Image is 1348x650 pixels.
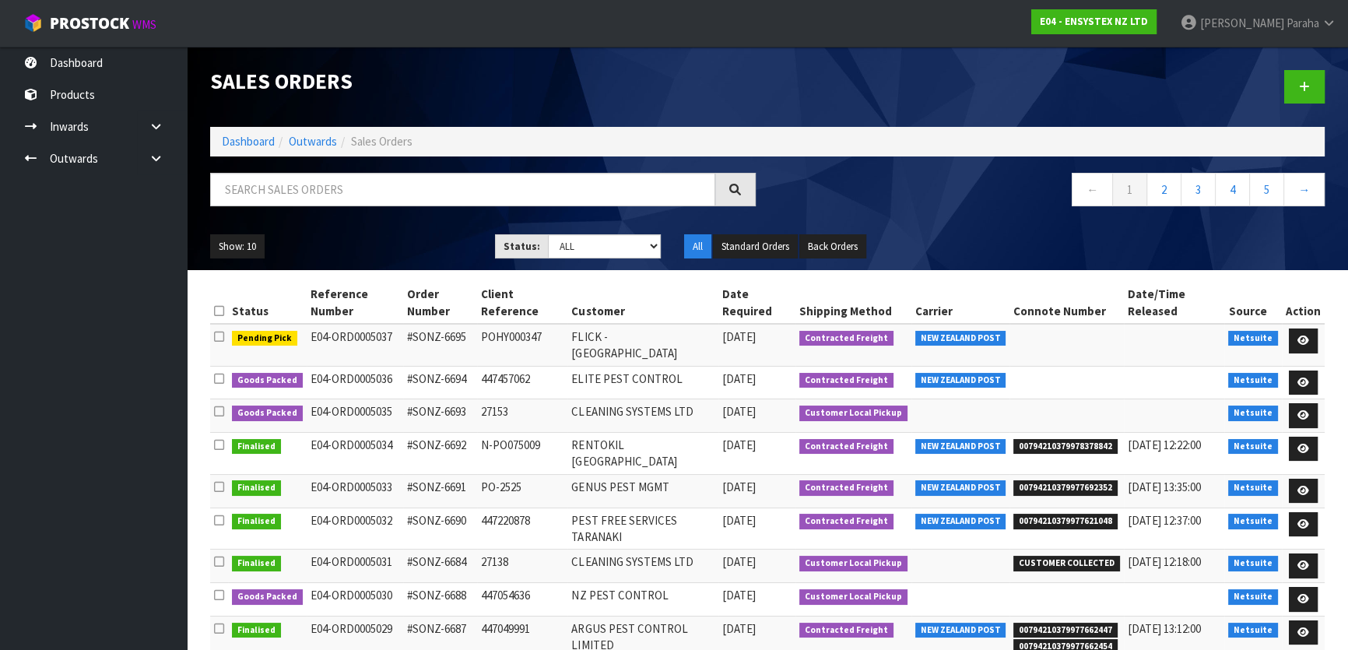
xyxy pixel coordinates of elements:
[232,589,303,605] span: Goods Packed
[403,282,477,324] th: Order Number
[1072,173,1113,206] a: ←
[1228,439,1278,455] span: Netsuite
[799,514,893,529] span: Contracted Freight
[915,439,1006,455] span: NEW ZEALAND POST
[1128,554,1201,569] span: [DATE] 12:18:00
[1040,15,1148,28] strong: E04 - ENSYSTEX NZ LTD
[1228,480,1278,496] span: Netsuite
[722,404,756,419] span: [DATE]
[567,399,718,433] td: CLEANING SYSTEMS LTD
[210,173,715,206] input: Search sales orders
[307,432,404,474] td: E04-ORD0005034
[1224,282,1282,324] th: Source
[403,366,477,399] td: #SONZ-6694
[403,399,477,433] td: #SONZ-6693
[1287,16,1319,30] span: Paraha
[915,331,1006,346] span: NEW ZEALAND POST
[795,282,911,324] th: Shipping Method
[477,366,567,399] td: 447457062
[210,234,265,259] button: Show: 10
[307,550,404,583] td: E04-ORD0005031
[567,324,718,366] td: FLICK - [GEOGRAPHIC_DATA]
[1228,373,1278,388] span: Netsuite
[722,554,756,569] span: [DATE]
[232,556,281,571] span: Finalised
[307,508,404,550] td: E04-ORD0005032
[1283,173,1325,206] a: →
[722,437,756,452] span: [DATE]
[222,134,275,149] a: Dashboard
[1249,173,1284,206] a: 5
[799,480,893,496] span: Contracted Freight
[799,406,907,421] span: Customer Local Pickup
[307,324,404,366] td: E04-ORD0005037
[50,13,129,33] span: ProStock
[232,514,281,529] span: Finalised
[567,508,718,550] td: PEST FREE SERVICES TARANAKI
[307,282,404,324] th: Reference Number
[1124,282,1225,324] th: Date/Time Released
[1228,514,1278,529] span: Netsuite
[23,13,43,33] img: cube-alt.png
[718,282,795,324] th: Date Required
[504,240,540,253] strong: Status:
[1128,480,1201,494] span: [DATE] 13:35:00
[684,234,711,259] button: All
[911,282,1010,324] th: Carrier
[1228,331,1278,346] span: Netsuite
[477,324,567,366] td: POHY000347
[477,432,567,474] td: N-PO075009
[915,514,1006,529] span: NEW ZEALAND POST
[722,588,756,603] span: [DATE]
[567,282,718,324] th: Customer
[799,556,907,571] span: Customer Local Pickup
[1112,173,1147,206] a: 1
[1128,437,1201,452] span: [DATE] 12:22:00
[1128,621,1201,636] span: [DATE] 13:12:00
[799,234,866,259] button: Back Orders
[477,583,567,617] td: 447054636
[477,399,567,433] td: 27153
[1009,282,1124,324] th: Connote Number
[307,366,404,399] td: E04-ORD0005036
[1013,623,1118,638] span: 00794210379977662447
[403,583,477,617] td: #SONZ-6688
[403,508,477,550] td: #SONZ-6690
[722,371,756,386] span: [DATE]
[1228,589,1278,605] span: Netsuite
[1282,282,1325,324] th: Action
[1013,439,1118,455] span: 00794210379978378842
[799,439,893,455] span: Contracted Freight
[403,432,477,474] td: #SONZ-6692
[477,474,567,508] td: PO-2525
[289,134,337,149] a: Outwards
[1228,623,1278,638] span: Netsuite
[232,406,303,421] span: Goods Packed
[351,134,412,149] span: Sales Orders
[477,282,567,324] th: Client Reference
[722,621,756,636] span: [DATE]
[232,480,281,496] span: Finalised
[915,480,1006,496] span: NEW ZEALAND POST
[307,583,404,617] td: E04-ORD0005030
[1200,16,1284,30] span: [PERSON_NAME]
[1228,406,1278,421] span: Netsuite
[403,550,477,583] td: #SONZ-6684
[132,17,156,32] small: WMS
[1031,9,1157,34] a: E04 - ENSYSTEX NZ LTD
[228,282,307,324] th: Status
[722,480,756,494] span: [DATE]
[567,550,718,583] td: CLEANING SYSTEMS LTD
[403,474,477,508] td: #SONZ-6691
[567,432,718,474] td: RENTOKIL [GEOGRAPHIC_DATA]
[1146,173,1181,206] a: 2
[799,373,893,388] span: Contracted Freight
[477,550,567,583] td: 27138
[307,399,404,433] td: E04-ORD0005035
[722,329,756,344] span: [DATE]
[1228,556,1278,571] span: Netsuite
[1181,173,1216,206] a: 3
[232,439,281,455] span: Finalised
[232,623,281,638] span: Finalised
[1013,556,1120,571] span: CUSTOMER COLLECTED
